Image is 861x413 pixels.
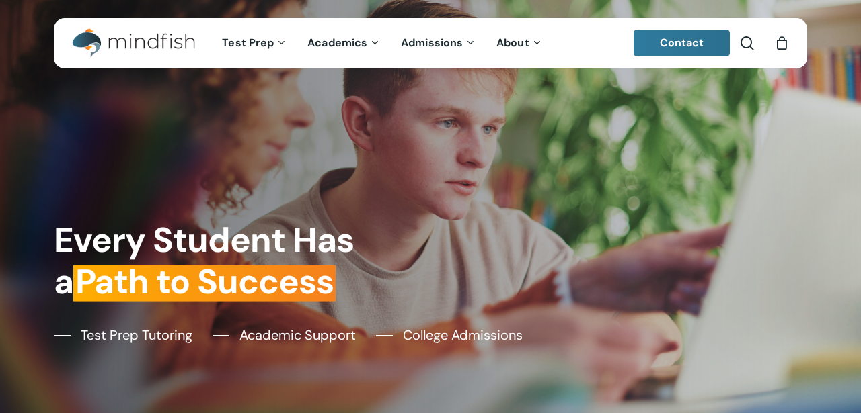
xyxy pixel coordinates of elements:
[486,38,553,49] a: About
[239,325,356,345] span: Academic Support
[403,325,523,345] span: College Admissions
[496,36,529,50] span: About
[307,36,367,50] span: Academics
[54,220,422,302] h1: Every Student Has a
[54,325,192,345] a: Test Prep Tutoring
[660,36,704,50] span: Contact
[376,325,523,345] a: College Admissions
[401,36,463,50] span: Admissions
[73,259,336,304] em: Path to Success
[391,38,486,49] a: Admissions
[222,36,274,50] span: Test Prep
[634,30,731,56] a: Contact
[297,38,391,49] a: Academics
[213,325,356,345] a: Academic Support
[81,325,192,345] span: Test Prep Tutoring
[212,18,552,68] nav: Main Menu
[54,18,807,68] header: Main Menu
[212,38,297,49] a: Test Prep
